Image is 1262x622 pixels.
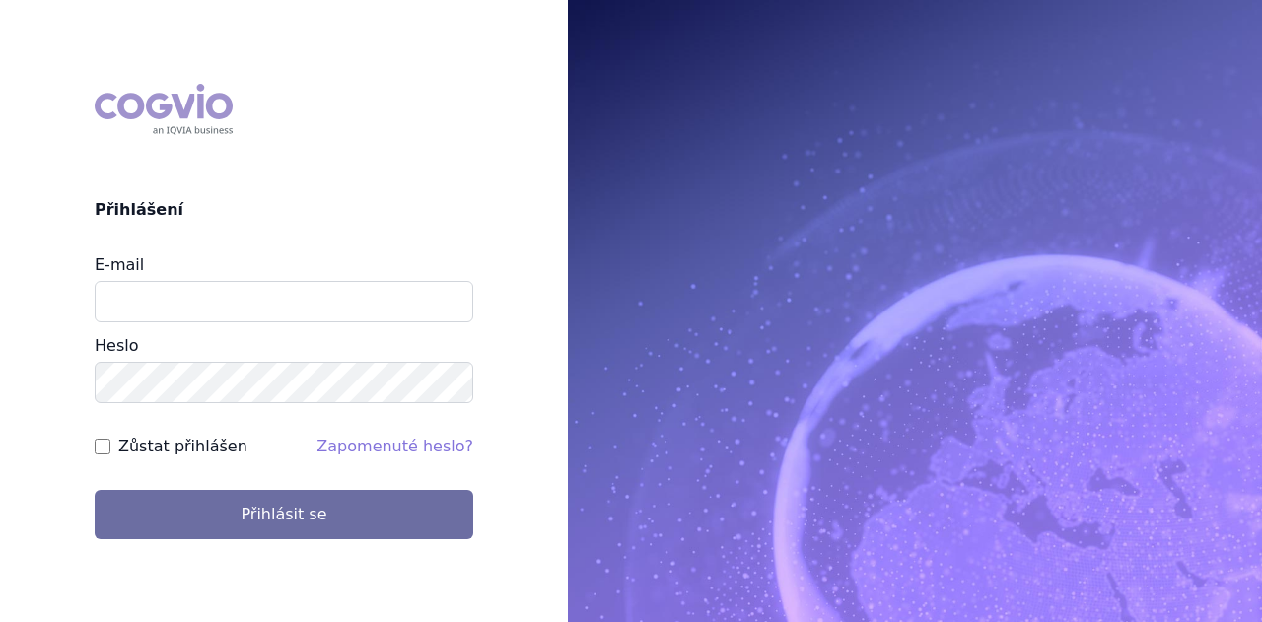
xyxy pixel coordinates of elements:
[95,490,473,539] button: Přihlásit se
[95,84,233,135] div: COGVIO
[95,255,144,274] label: E-mail
[95,336,138,355] label: Heslo
[316,437,473,455] a: Zapomenuté heslo?
[95,198,473,222] h2: Přihlášení
[118,435,247,458] label: Zůstat přihlášen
